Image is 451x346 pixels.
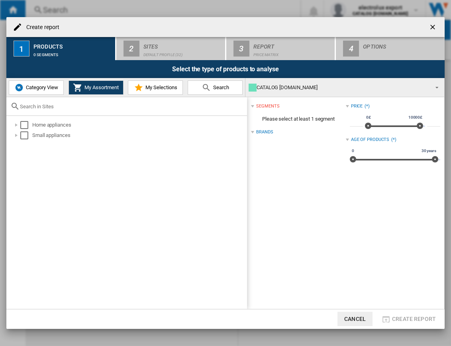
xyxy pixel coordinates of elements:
[14,41,29,57] div: 1
[69,80,124,95] button: My Assortment
[253,49,332,57] div: Price Matrix
[124,41,139,57] div: 2
[22,23,59,31] h4: Create report
[251,111,345,127] span: Please select at least 1 segment
[143,49,222,57] div: Default profile (32)
[32,121,246,129] div: Home appliances
[249,82,428,93] div: CATALOG [DOMAIN_NAME]
[14,83,24,92] img: wiser-icon-blue.png
[128,80,183,95] button: My Selections
[351,137,390,143] div: Age of products
[379,312,438,326] button: Create report
[24,84,58,90] span: Category View
[365,114,372,121] span: 0£
[336,37,445,60] button: 4 Options
[32,131,246,139] div: Small appliances
[20,104,243,109] input: Search in Sites
[351,103,363,109] div: Price
[6,37,116,60] button: 1 Products 0 segments
[420,148,437,154] span: 30 years
[33,49,112,57] div: 0 segments
[211,84,229,90] span: Search
[363,40,441,49] div: Options
[33,40,112,49] div: Products
[188,80,243,95] button: Search
[143,84,177,90] span: My Selections
[426,19,441,35] button: getI18NText('BUTTONS.CLOSE_DIALOG')
[20,121,32,129] md-checkbox: Select
[116,37,226,60] button: 2 Sites Default profile (32)
[256,129,273,135] div: Brands
[351,148,355,154] span: 0
[9,80,64,95] button: Category View
[226,37,336,60] button: 3 Report Price Matrix
[233,41,249,57] div: 3
[82,84,119,90] span: My Assortment
[343,41,359,57] div: 4
[253,40,332,49] div: Report
[143,40,222,49] div: Sites
[6,60,445,78] div: Select the type of products to analyse
[407,114,424,121] span: 10000£
[392,316,436,322] span: Create report
[256,103,279,109] div: segments
[20,131,32,139] md-checkbox: Select
[337,312,373,326] button: Cancel
[429,23,438,33] ng-md-icon: getI18NText('BUTTONS.CLOSE_DIALOG')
